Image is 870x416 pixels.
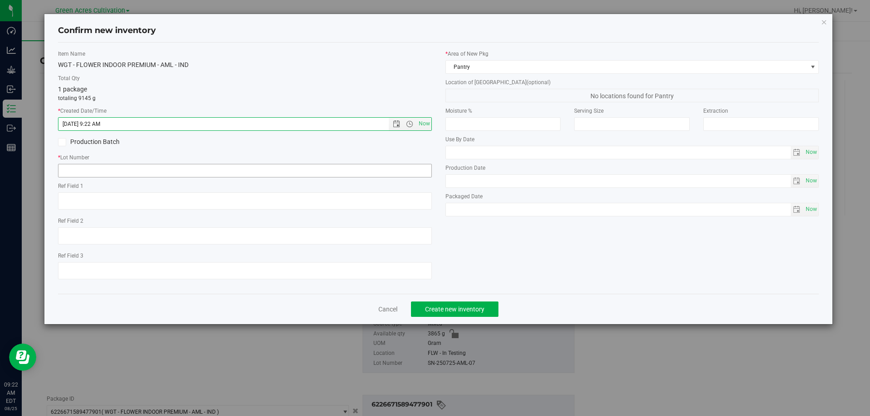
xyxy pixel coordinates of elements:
[445,164,819,172] label: Production Date
[411,301,498,317] button: Create new inventory
[803,203,818,216] span: select
[804,174,819,187] span: Set Current date
[804,146,819,159] span: Set Current date
[574,107,690,115] label: Serving Size
[445,135,819,143] label: Use By Date
[445,50,819,58] label: Area of New Pkg
[803,175,818,187] span: select
[58,252,432,260] label: Ref Field 3
[58,107,432,115] label: Created Date/Time
[378,305,397,314] a: Cancel
[446,61,807,73] span: Pantry
[527,79,551,86] span: (optional)
[58,25,156,37] h4: Confirm new inventory
[445,89,819,102] span: No locations found for Pantry
[791,175,804,187] span: select
[445,78,819,86] label: Location of [GEOGRAPHIC_DATA]
[9,344,36,371] iframe: Resource center
[58,60,432,70] div: WGT - FLOWER INDOOR PREMIUM - AML - IND
[58,182,432,190] label: Ref Field 1
[58,153,432,162] label: Lot Number
[703,107,819,115] label: Extraction
[58,50,432,58] label: Item Name
[803,146,818,159] span: select
[402,120,417,128] span: Open the time view
[425,306,484,313] span: Create new inventory
[416,117,432,130] span: Set Current date
[58,137,238,147] label: Production Batch
[791,146,804,159] span: select
[58,217,432,225] label: Ref Field 2
[445,107,561,115] label: Moisture %
[389,120,404,128] span: Open the date view
[58,94,432,102] p: totaling 9145 g
[58,86,87,93] span: 1 package
[58,74,432,82] label: Total Qty
[804,203,819,216] span: Set Current date
[791,203,804,216] span: select
[445,192,819,201] label: Packaged Date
